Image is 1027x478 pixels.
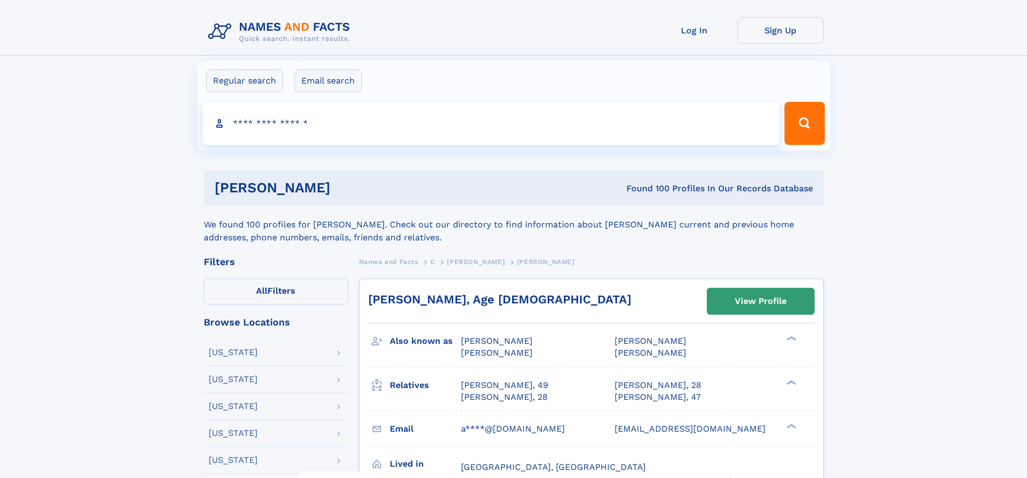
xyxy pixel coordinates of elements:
span: [PERSON_NAME] [447,258,505,266]
a: C [430,255,435,268]
div: [US_STATE] [209,429,258,438]
span: C [430,258,435,266]
a: [PERSON_NAME], 28 [461,391,548,403]
span: All [256,286,267,296]
span: [PERSON_NAME] [615,336,686,346]
h3: Email [390,420,461,438]
h3: Relatives [390,376,461,394]
h3: Lived in [390,455,461,473]
div: Browse Locations [204,317,348,327]
div: Filters [204,257,348,267]
div: Found 100 Profiles In Our Records Database [478,183,813,195]
div: [US_STATE] [209,456,258,465]
div: ❯ [784,335,797,342]
label: Regular search [206,70,283,92]
span: [EMAIL_ADDRESS][DOMAIN_NAME] [615,424,766,434]
span: [PERSON_NAME] [461,348,533,358]
span: [PERSON_NAME] [615,348,686,358]
div: ❯ [784,422,797,429]
a: [PERSON_NAME], 47 [615,391,701,403]
span: [PERSON_NAME] [461,336,533,346]
a: Sign Up [737,17,824,44]
span: [GEOGRAPHIC_DATA], [GEOGRAPHIC_DATA] [461,462,646,472]
a: [PERSON_NAME], Age [DEMOGRAPHIC_DATA] [368,293,631,306]
div: ❯ [784,379,797,386]
div: [US_STATE] [209,375,258,384]
a: View Profile [707,288,814,314]
a: Log In [651,17,737,44]
h3: Also known as [390,332,461,350]
label: Filters [204,279,348,304]
input: search input [203,102,780,145]
div: [US_STATE] [209,402,258,411]
div: [US_STATE] [209,348,258,357]
a: [PERSON_NAME], 49 [461,379,548,391]
a: [PERSON_NAME], 28 [615,379,701,391]
img: Logo Names and Facts [204,17,359,46]
a: [PERSON_NAME] [447,255,505,268]
label: Email search [294,70,362,92]
a: Names and Facts [359,255,418,268]
span: [PERSON_NAME] [517,258,575,266]
div: View Profile [735,289,787,314]
h1: [PERSON_NAME] [215,181,479,195]
button: Search Button [784,102,824,145]
div: We found 100 profiles for [PERSON_NAME]. Check out our directory to find information about [PERSO... [204,205,824,244]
